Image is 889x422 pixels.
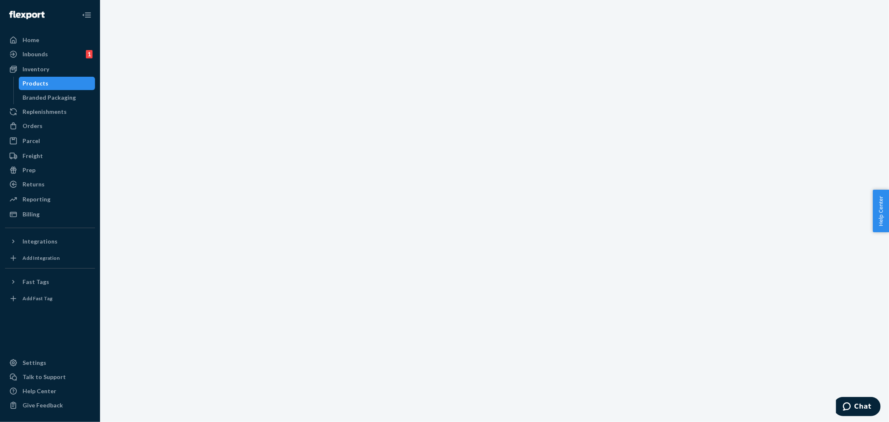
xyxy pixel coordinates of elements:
a: Orders [5,119,95,133]
button: Fast Tags [5,275,95,289]
div: Products [23,79,49,88]
div: Integrations [23,237,58,246]
div: Add Integration [23,254,60,261]
button: Give Feedback [5,399,95,412]
div: Fast Tags [23,278,49,286]
a: Replenishments [5,105,95,118]
div: Orders [23,122,43,130]
a: Settings [5,356,95,369]
a: Reporting [5,193,95,206]
a: Products [19,77,95,90]
a: Freight [5,149,95,163]
a: Prep [5,163,95,177]
a: Returns [5,178,95,191]
div: Branded Packaging [23,93,76,102]
button: Close Navigation [78,7,95,23]
a: Inventory [5,63,95,76]
div: Talk to Support [23,373,66,381]
div: Help Center [23,387,56,395]
div: Replenishments [23,108,67,116]
a: Inbounds1 [5,48,95,61]
div: 1 [86,50,93,58]
a: Add Fast Tag [5,292,95,305]
button: Integrations [5,235,95,248]
div: Billing [23,210,40,219]
div: Inventory [23,65,49,73]
a: Billing [5,208,95,221]
a: Home [5,33,95,47]
div: Freight [23,152,43,160]
a: Add Integration [5,251,95,265]
div: Parcel [23,137,40,145]
div: Inbounds [23,50,48,58]
button: Talk to Support [5,370,95,384]
div: Settings [23,359,46,367]
div: Prep [23,166,35,174]
a: Branded Packaging [19,91,95,104]
a: Parcel [5,134,95,148]
div: Give Feedback [23,401,63,409]
div: Reporting [23,195,50,203]
iframe: Opens a widget where you can chat to one of our agents [836,397,881,418]
img: Flexport logo [9,11,45,19]
button: Help Center [873,190,889,232]
div: Home [23,36,39,44]
div: Add Fast Tag [23,295,53,302]
div: Returns [23,180,45,188]
a: Help Center [5,384,95,398]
